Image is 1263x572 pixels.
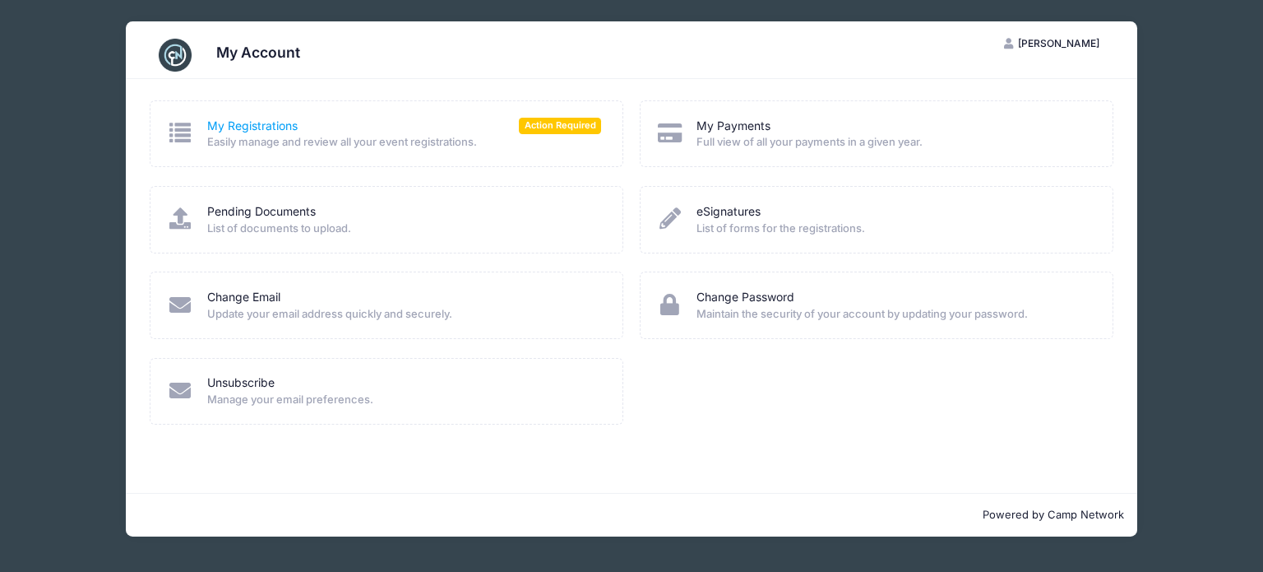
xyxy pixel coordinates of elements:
img: CampNetwork [159,39,192,72]
span: List of forms for the registrations. [696,221,1091,237]
a: eSignatures [696,203,761,221]
span: Easily manage and review all your event registrations. [207,134,602,151]
h3: My Account [216,44,300,61]
a: Unsubscribe [207,374,275,392]
span: [PERSON_NAME] [1018,37,1099,49]
a: Pending Documents [207,203,316,221]
a: Change Email [207,289,280,306]
p: Powered by Camp Network [139,507,1124,523]
span: Update your email address quickly and securely. [207,306,602,323]
button: [PERSON_NAME] [990,30,1113,58]
a: Change Password [696,289,794,306]
span: Full view of all your payments in a given year. [696,134,1091,151]
span: Maintain the security of your account by updating your password. [696,306,1091,323]
span: Action Required [519,118,601,133]
span: List of documents to upload. [207,221,602,237]
a: My Registrations [207,118,298,135]
span: Manage your email preferences. [207,392,602,408]
a: My Payments [696,118,770,135]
